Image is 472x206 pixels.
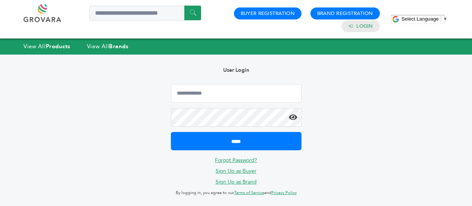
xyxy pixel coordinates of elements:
strong: Brands [109,43,128,50]
a: Privacy Policy [271,190,297,196]
input: Password [171,108,301,127]
strong: Products [46,43,71,50]
a: Forgot Password? [215,157,257,164]
a: Login [356,23,373,30]
a: Select Language​ [401,16,448,22]
span: ▼ [443,16,448,22]
a: Brand Registration [317,10,373,17]
input: Email Address [171,84,301,103]
b: User Login [223,67,249,74]
a: Buyer Registration [241,10,295,17]
span: ​ [441,16,441,22]
a: View AllProducts [24,43,71,50]
a: Terms of Service [234,190,264,196]
a: Sign Up as Buyer [216,167,256,175]
span: Select Language [401,16,439,22]
input: Search a product or brand... [89,6,201,21]
p: By logging in, you agree to our and [171,188,301,197]
a: View AllBrands [87,43,129,50]
a: Sign Up as Brand [216,178,257,185]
